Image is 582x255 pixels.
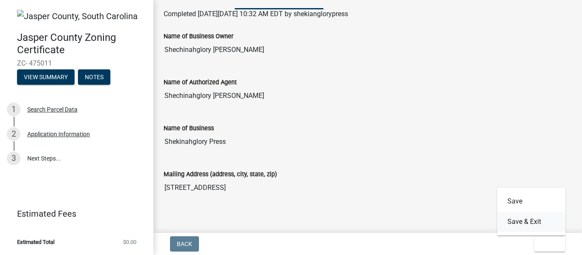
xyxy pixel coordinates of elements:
[497,212,565,232] button: Save & Exit
[17,69,75,85] button: View Summary
[17,59,136,67] span: ZC- 475011
[123,239,136,245] span: $0.00
[164,10,348,18] span: Completed [DATE][DATE] 10:32 AM EDT by shekianglorypress
[497,191,565,212] button: Save
[164,34,233,40] label: Name of Business Owner
[27,106,78,112] div: Search Parcel Data
[7,103,20,116] div: 1
[27,131,90,137] div: Application Information
[7,205,140,222] a: Estimated Fees
[7,152,20,165] div: 3
[164,172,277,178] label: Mailing Address (address, city, state, zip)
[497,188,565,235] div: Exit
[17,32,147,56] h4: Jasper County Zoning Certificate
[534,236,565,252] button: Exit
[164,80,237,86] label: Name of Authorized Agent
[541,241,553,247] span: Exit
[78,69,110,85] button: Notes
[17,239,55,245] span: Estimated Total
[177,241,192,247] span: Back
[7,127,20,141] div: 2
[78,74,110,81] wm-modal-confirm: Notes
[17,10,138,23] img: Jasper County, South Carolina
[164,126,214,132] label: Name of Business
[170,236,199,252] button: Back
[164,179,572,237] textarea: [STREET_ADDRESS]
[17,74,75,81] wm-modal-confirm: Summary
